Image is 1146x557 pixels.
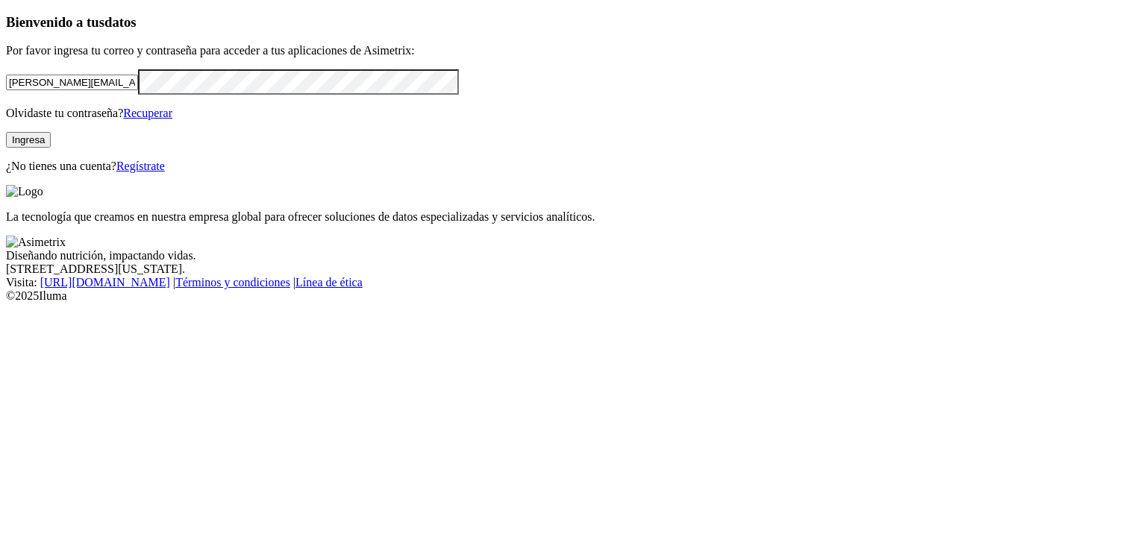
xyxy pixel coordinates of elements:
a: [URL][DOMAIN_NAME] [40,276,170,289]
div: Diseñando nutrición, impactando vidas. [6,249,1140,262]
p: Por favor ingresa tu correo y contraseña para acceder a tus aplicaciones de Asimetrix: [6,44,1140,57]
button: Ingresa [6,132,51,148]
input: Tu correo [6,75,138,90]
a: Línea de ética [295,276,363,289]
img: Asimetrix [6,236,66,249]
a: Regístrate [116,160,165,172]
div: [STREET_ADDRESS][US_STATE]. [6,262,1140,276]
div: © 2025 Iluma [6,289,1140,303]
p: La tecnología que creamos en nuestra empresa global para ofrecer soluciones de datos especializad... [6,210,1140,224]
p: Olvidaste tu contraseña? [6,107,1140,120]
img: Logo [6,185,43,198]
p: ¿No tienes una cuenta? [6,160,1140,173]
span: datos [104,14,137,30]
a: Términos y condiciones [175,276,290,289]
div: Visita : | | [6,276,1140,289]
a: Recuperar [123,107,172,119]
h3: Bienvenido a tus [6,14,1140,31]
